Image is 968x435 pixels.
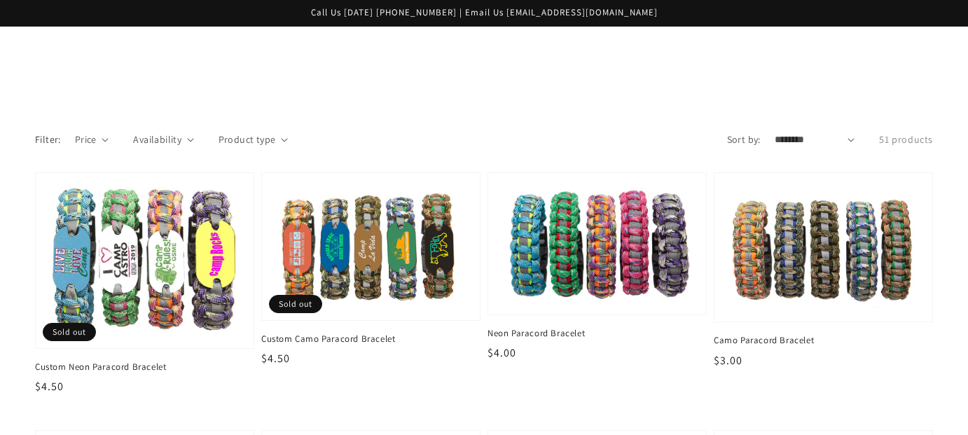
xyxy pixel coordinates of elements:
[133,132,193,147] summary: Availability
[261,351,290,366] span: $4.50
[502,187,692,301] img: Neon Paracord Bracelet
[261,333,480,345] span: Custom Camo Paracord Bracelet
[714,334,933,347] span: Camo Paracord Bracelet
[75,132,109,147] summary: Price
[35,361,254,373] span: Custom Neon Paracord Bracelet
[43,323,96,341] span: Sold out
[219,132,288,147] summary: Product type
[35,132,61,147] p: Filter:
[714,172,933,369] a: Camo Paracord Bracelet Camo Paracord Bracelet $3.00
[714,353,742,368] span: $3.00
[35,172,254,395] a: Custom Neon Paracord Bracelet Custom Neon Paracord Bracelet $4.50
[261,172,480,367] a: Custom Camo Paracord Bracelet Custom Camo Paracord Bracelet $4.50
[488,172,707,361] a: Neon Paracord Bracelet Neon Paracord Bracelet $4.00
[35,379,64,394] span: $4.50
[728,187,918,308] img: Camo Paracord Bracelet
[276,187,466,306] img: Custom Camo Paracord Bracelet
[133,132,181,147] span: Availability
[75,132,97,147] span: Price
[219,132,276,147] span: Product type
[879,132,933,147] p: 51 products
[488,345,516,360] span: $4.00
[50,187,240,334] img: Custom Neon Paracord Bracelet
[727,132,761,147] label: Sort by:
[488,327,707,340] span: Neon Paracord Bracelet
[269,295,322,313] span: Sold out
